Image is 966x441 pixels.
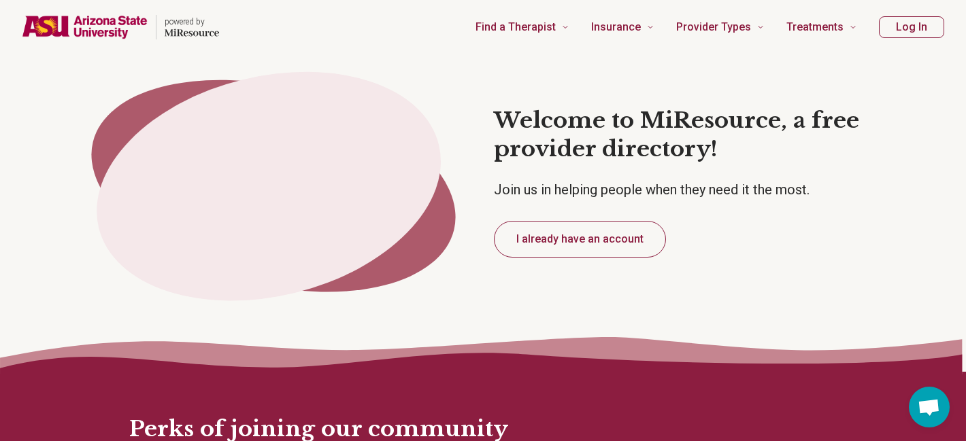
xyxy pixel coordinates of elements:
button: Log In [879,16,944,38]
div: Open chat [909,387,950,427]
p: Join us in helping people when they need it the most. [494,180,897,199]
span: Treatments [786,18,844,37]
h1: Welcome to MiResource, a free provider directory! [494,107,897,163]
p: powered by [165,16,219,27]
span: Find a Therapist [476,18,556,37]
button: I already have an account [494,221,666,258]
span: Provider Types [676,18,751,37]
span: Insurance [591,18,641,37]
a: Home page [22,5,219,49]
